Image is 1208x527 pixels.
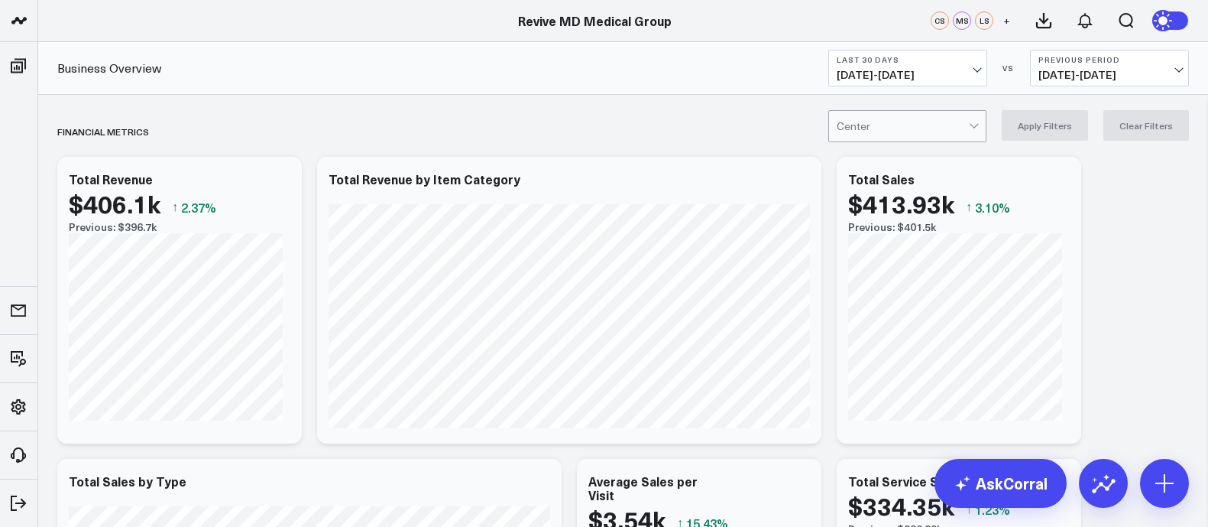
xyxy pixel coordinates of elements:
span: 2.37% [181,199,216,216]
div: CS [931,11,949,30]
button: Previous Period[DATE]-[DATE] [1030,50,1189,86]
div: $406.1k [69,190,160,217]
div: Total Sales by Type [69,473,186,490]
b: Last 30 Days [837,55,979,64]
span: 1.23% [975,501,1010,518]
span: 3.10% [975,199,1010,216]
div: Average Sales per Visit [588,473,698,503]
div: Previous: $401.5k [848,221,1070,233]
div: LS [975,11,993,30]
span: [DATE] - [DATE] [1038,69,1180,81]
div: $413.93k [848,190,954,217]
div: Total Sales [848,171,915,187]
span: ↑ [966,499,972,519]
span: ↑ [966,197,972,217]
button: Last 30 Days[DATE]-[DATE] [828,50,987,86]
b: Previous Period [1038,55,1180,64]
span: [DATE] - [DATE] [837,69,979,81]
div: $334.35k [848,492,954,519]
div: Total Revenue by Item Category [329,171,520,187]
a: AskCorral [934,459,1067,508]
div: Total Revenue [69,171,153,187]
div: VS [995,63,1022,73]
button: + [997,11,1015,30]
button: Apply Filters [1002,110,1088,141]
a: Revive MD Medical Group [518,12,672,29]
div: Total Service Sales [848,473,963,490]
button: Clear Filters [1103,110,1189,141]
span: ↑ [172,197,178,217]
div: MS [953,11,971,30]
a: Business Overview [57,60,161,76]
div: FInancial Metrics [57,114,149,149]
span: + [1003,15,1010,26]
div: Previous: $396.7k [69,221,290,233]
